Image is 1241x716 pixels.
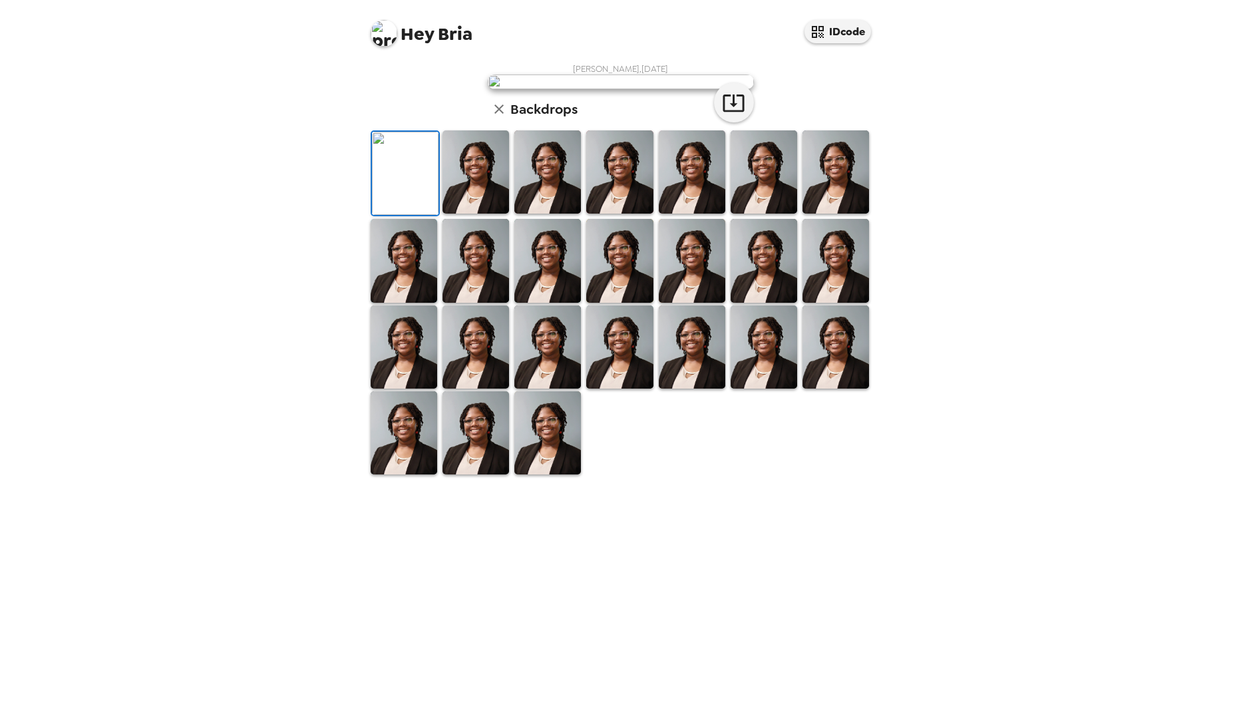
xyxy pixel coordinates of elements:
[371,20,397,47] img: profile pic
[488,75,754,89] img: user
[510,98,578,120] h6: Backdrops
[804,20,871,43] button: IDcode
[372,132,439,215] img: Original
[573,63,668,75] span: [PERSON_NAME] , [DATE]
[401,22,434,46] span: Hey
[371,13,472,43] span: Bria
